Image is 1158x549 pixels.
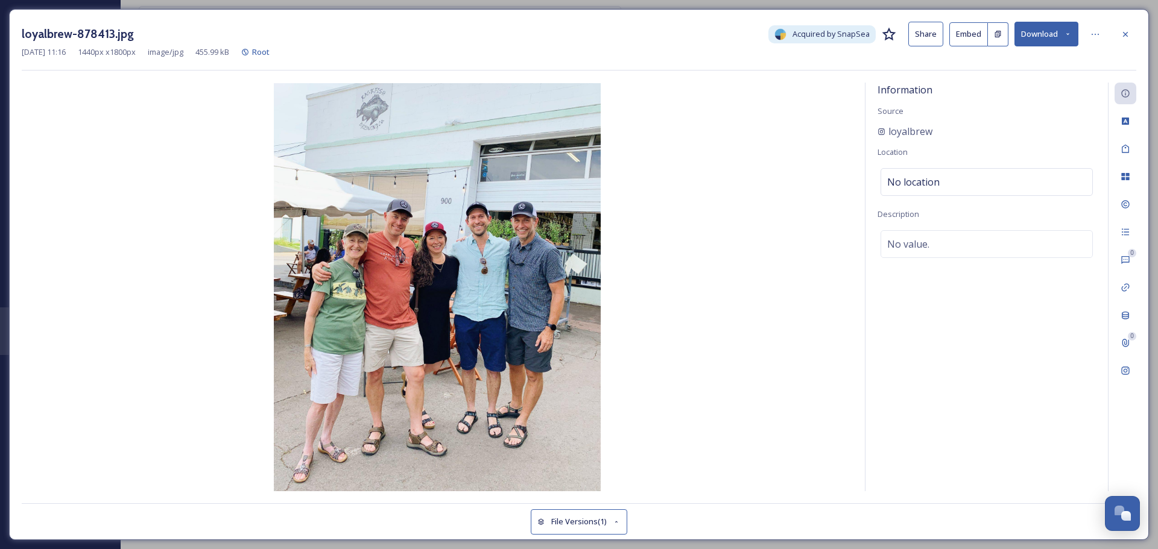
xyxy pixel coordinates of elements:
[878,124,932,139] a: loyalbrew
[531,509,627,534] button: File Versions(1)
[878,146,908,157] span: Location
[195,46,229,58] span: 455.99 kB
[878,105,903,116] span: Source
[793,28,870,40] span: Acquired by SnapSea
[148,46,183,58] span: image/jpg
[1128,332,1136,340] div: 0
[887,237,929,251] span: No value.
[774,28,786,40] img: snapsea-logo.png
[1014,22,1078,46] button: Download
[887,175,940,189] span: No location
[22,25,134,43] h3: loyalbrew-878413.jpg
[22,83,853,491] img: loyalbrew-878413.jpg
[888,124,932,139] span: loyalbrew
[22,46,66,58] span: [DATE] 11:16
[78,46,136,58] span: 1440 px x 1800 px
[949,22,988,46] button: Embed
[1128,249,1136,257] div: 0
[908,22,943,46] button: Share
[252,46,270,57] span: Root
[878,83,932,96] span: Information
[878,209,919,219] span: Description
[1105,496,1140,531] button: Open Chat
